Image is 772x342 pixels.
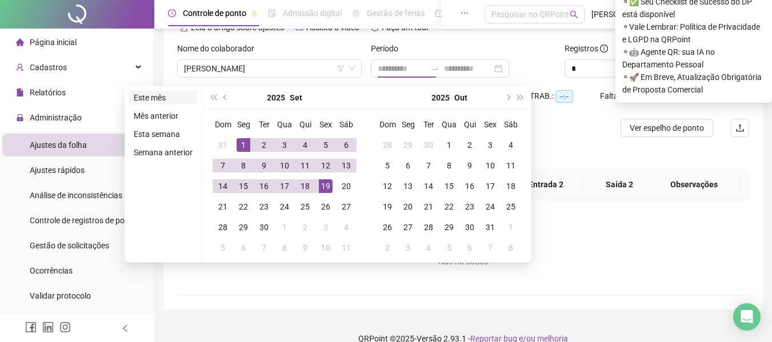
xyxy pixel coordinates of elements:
[600,45,608,53] span: info-circle
[422,241,435,255] div: 4
[480,114,501,135] th: Sex
[454,86,467,109] button: month panel
[418,135,439,155] td: 2025-09-30
[501,86,514,109] button: next-year
[42,321,54,333] span: linkedin
[377,196,398,217] td: 2025-10-19
[274,196,295,217] td: 2025-09-24
[274,176,295,196] td: 2025-09-17
[377,135,398,155] td: 2025-09-28
[459,135,480,155] td: 2025-10-02
[339,179,353,193] div: 20
[459,217,480,238] td: 2025-10-30
[418,196,439,217] td: 2025-10-21
[30,291,91,300] span: Validar protocolo
[418,155,439,176] td: 2025-10-07
[439,238,459,258] td: 2025-11-05
[278,200,291,214] div: 24
[337,65,344,72] span: filter
[622,71,765,96] span: ⚬ 🚀 Em Breve, Atualização Obrigatória de Proposta Comercial
[319,159,333,172] div: 12
[430,64,439,73] span: to
[401,220,415,234] div: 27
[442,200,456,214] div: 22
[25,321,37,333] span: facebook
[257,220,271,234] div: 30
[501,155,521,176] td: 2025-10-11
[16,38,24,46] span: home
[439,217,459,238] td: 2025-10-29
[177,42,262,55] label: Nome do colaborador
[565,42,608,55] span: Registros
[16,88,24,96] span: file
[622,21,765,46] span: ⚬ Vale Lembrar: Política de Privacidade e LGPD na QRPoint
[254,196,274,217] td: 2025-09-23
[480,238,501,258] td: 2025-11-07
[463,241,477,255] div: 6
[339,220,353,234] div: 4
[504,241,518,255] div: 8
[295,135,315,155] td: 2025-09-04
[583,169,656,200] th: Saída 2
[30,216,137,225] span: Controle de registros de ponto
[463,179,477,193] div: 16
[431,86,450,109] button: year panel
[398,238,418,258] td: 2025-11-03
[30,113,82,122] span: Administração
[315,238,336,258] td: 2025-10-10
[377,238,398,258] td: 2025-11-02
[336,217,357,238] td: 2025-10-04
[398,155,418,176] td: 2025-10-06
[483,200,497,214] div: 24
[216,200,230,214] div: 21
[336,114,357,135] th: Sáb
[439,196,459,217] td: 2025-10-22
[257,159,271,172] div: 9
[274,217,295,238] td: 2025-10-01
[237,200,250,214] div: 22
[268,9,276,17] span: file-done
[213,196,233,217] td: 2025-09-21
[591,8,658,21] span: [PERSON_NAME] - TRANSMARTINS
[520,90,600,103] div: H. TRAB.:
[459,155,480,176] td: 2025-10-09
[422,138,435,152] div: 30
[233,176,254,196] td: 2025-09-15
[121,324,129,332] span: left
[237,159,250,172] div: 8
[278,179,291,193] div: 17
[59,321,71,333] span: instagram
[257,179,271,193] div: 16
[233,135,254,155] td: 2025-09-01
[463,159,477,172] div: 9
[254,114,274,135] th: Ter
[319,200,333,214] div: 26
[733,303,761,331] div: Open Intercom Messenger
[129,91,197,104] li: Este mês
[422,179,435,193] div: 14
[377,176,398,196] td: 2025-10-12
[207,86,219,109] button: super-prev-year
[442,179,456,193] div: 15
[483,159,497,172] div: 10
[274,238,295,258] td: 2025-10-08
[274,135,295,155] td: 2025-09-03
[216,220,230,234] div: 28
[251,10,258,17] span: pushpin
[439,114,459,135] th: Qua
[298,220,312,234] div: 2
[459,196,480,217] td: 2025-10-23
[381,200,394,214] div: 19
[510,169,583,200] th: Entrada 2
[398,135,418,155] td: 2025-09-29
[336,238,357,258] td: 2025-10-11
[254,238,274,258] td: 2025-10-07
[735,123,745,132] span: upload
[621,119,713,137] button: Ver espelho de ponto
[254,155,274,176] td: 2025-09-09
[570,10,578,19] span: search
[283,9,342,18] span: Admissão digital
[657,178,731,191] span: Observações
[267,86,285,109] button: year panel
[430,64,439,73] span: swap-right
